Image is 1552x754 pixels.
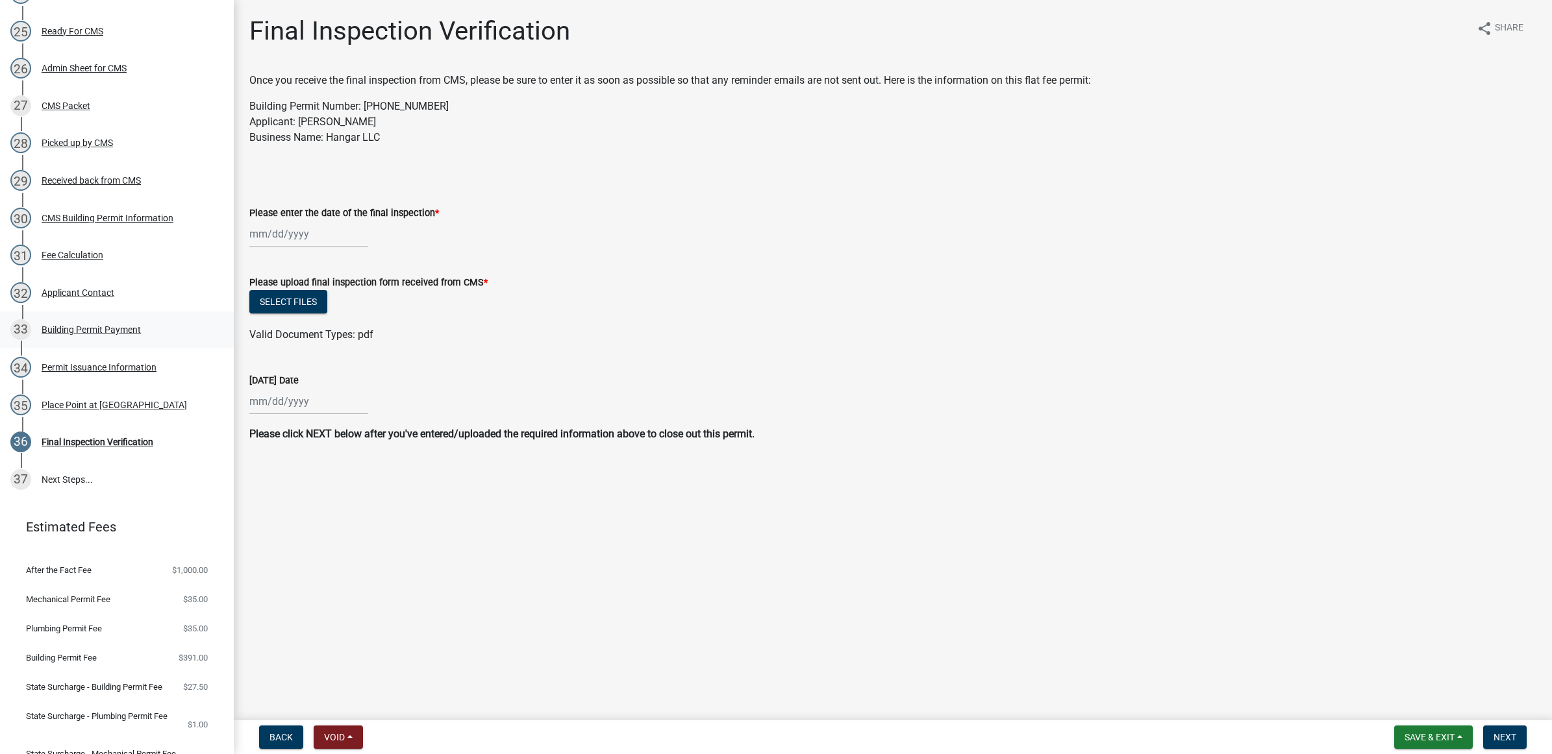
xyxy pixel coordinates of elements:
div: Permit Issuance Information [42,363,156,372]
button: Select files [249,290,327,313]
div: 29 [10,170,31,191]
div: 36 [10,432,31,452]
span: State Surcharge - Building Permit Fee [26,683,162,691]
strong: Please click NEXT below after you've entered/uploaded the required information above to close out... [249,428,755,440]
span: $391.00 [179,653,208,662]
span: Void [324,732,345,742]
div: 34 [10,357,31,378]
span: Save & Exit [1405,732,1455,742]
h1: Final Inspection Verification [249,16,570,47]
div: 26 [10,58,31,79]
div: Picked up by CMS [42,138,113,147]
div: 27 [10,95,31,116]
div: 33 [10,319,31,340]
a: Estimated Fees [10,514,213,540]
span: $1.00 [188,720,208,729]
div: Fee Calculation [42,250,103,260]
input: mm/dd/yyyy [249,221,368,247]
div: Place Point at [GEOGRAPHIC_DATA] [42,400,187,409]
span: $27.50 [183,683,208,691]
span: After the Fact Fee [26,566,92,574]
div: 28 [10,132,31,153]
span: $1,000.00 [172,566,208,574]
div: CMS Building Permit Information [42,213,173,223]
span: Building Permit Fee [26,653,97,662]
button: Back [259,725,303,749]
button: Void [314,725,363,749]
span: Share [1495,21,1523,36]
span: Back [269,732,293,742]
p: Once you receive the final inspection from CMS, please be sure to enter it as soon as possible so... [249,73,1536,88]
div: 32 [10,282,31,303]
span: Valid Document Types: pdf [249,328,373,341]
i: share [1477,21,1492,36]
label: Please enter the date of the final inspection [249,209,439,218]
div: CMS Packet [42,101,90,110]
button: Next [1483,725,1527,749]
label: [DATE] Date [249,376,299,385]
button: Save & Exit [1394,725,1473,749]
span: $35.00 [183,624,208,633]
span: $35.00 [183,595,208,603]
div: Ready For CMS [42,27,103,36]
label: Please upload final inspection form received from CMS [249,278,488,287]
div: 35 [10,395,31,415]
div: 30 [10,208,31,228]
span: Next [1494,732,1516,742]
span: Plumbing Permit Fee [26,624,102,633]
span: State Surcharge - Plumbing Permit Fee [26,712,168,720]
div: Received back from CMS [42,176,141,185]
div: 31 [10,245,31,265]
div: Applicant Contact [42,288,114,297]
span: Mechanical Permit Fee [26,595,110,603]
div: 25 [10,21,31,42]
p: Building Permit Number: [PHONE_NUMBER] Applicant: [PERSON_NAME] Business Name: Hangar LLC [249,99,1536,176]
div: Final Inspection Verification [42,437,153,446]
div: Building Permit Payment [42,325,141,334]
input: mm/dd/yyyy [249,388,368,415]
div: 37 [10,469,31,490]
button: shareShare [1466,16,1534,41]
div: Admin Sheet for CMS [42,64,127,73]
